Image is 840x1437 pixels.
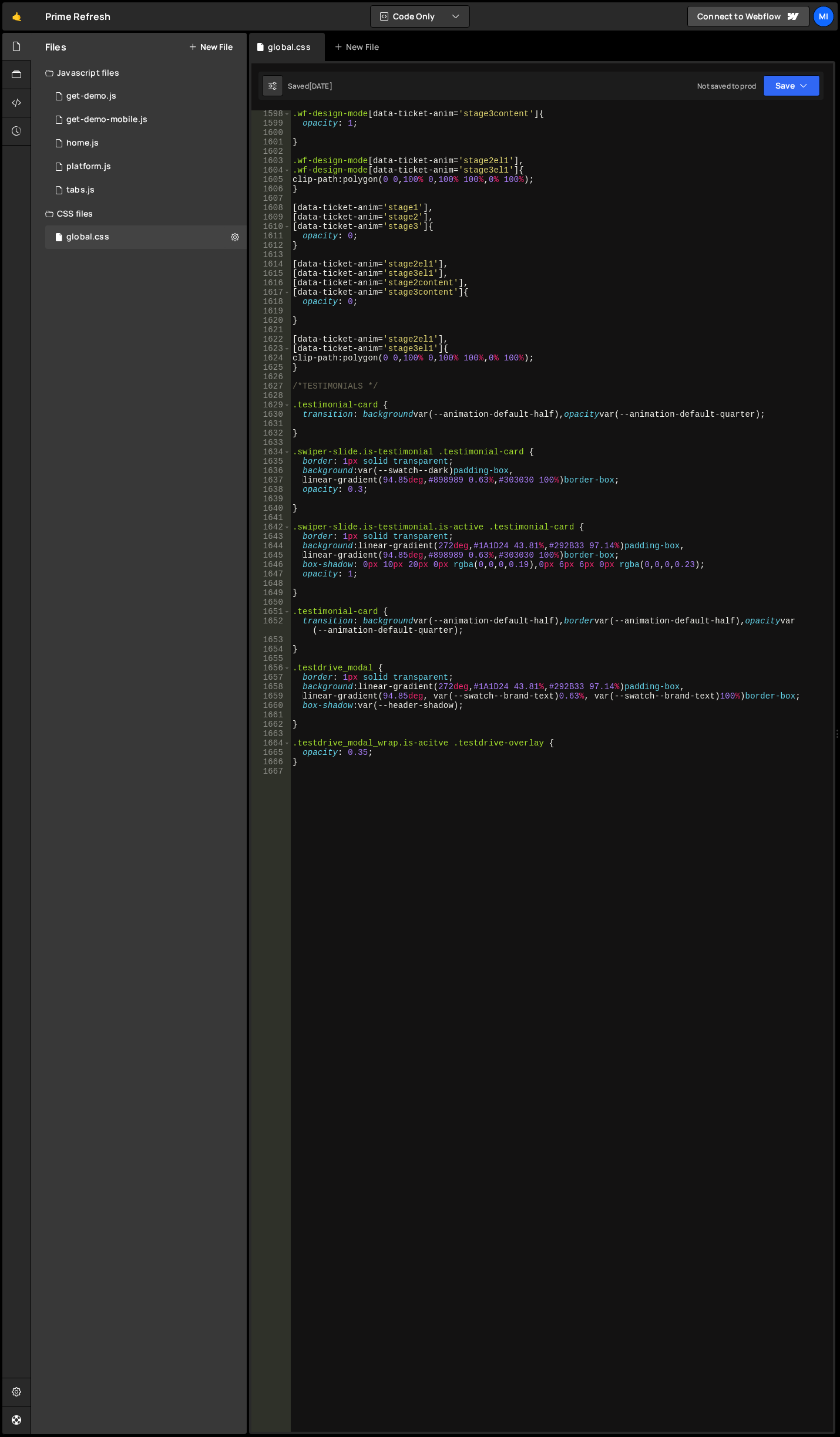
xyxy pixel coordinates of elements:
[309,81,332,91] div: [DATE]
[45,225,247,249] div: 16983/46577.css
[251,410,291,419] div: 1630
[66,185,95,195] div: tabs.js
[251,119,291,128] div: 1599
[687,6,809,27] a: Connect to Webflow
[31,202,247,225] div: CSS files
[251,654,291,663] div: 1655
[251,128,291,137] div: 1600
[251,767,291,776] div: 1667
[66,232,109,242] div: global.css
[251,663,291,673] div: 1656
[251,222,291,231] div: 1610
[251,551,291,560] div: 1645
[45,9,110,23] div: Prime Refresh
[251,278,291,288] div: 1616
[251,316,291,325] div: 1620
[2,2,31,31] a: 🤙
[251,532,291,541] div: 1643
[251,729,291,738] div: 1663
[251,297,291,306] div: 1618
[251,616,291,635] div: 1652
[268,41,311,53] div: global.css
[251,231,291,241] div: 1611
[251,156,291,166] div: 1603
[251,363,291,372] div: 1625
[45,178,247,202] div: 16983/46734.js
[45,131,247,155] div: 16983/46578.js
[251,419,291,429] div: 1631
[251,560,291,569] div: 1646
[66,138,99,149] div: home.js
[251,710,291,720] div: 1661
[251,682,291,691] div: 1658
[251,250,291,259] div: 1613
[251,569,291,579] div: 1647
[251,504,291,513] div: 1640
[334,41,384,53] div: New File
[813,6,834,27] a: Mi
[251,212,291,222] div: 1609
[251,400,291,410] div: 1629
[251,701,291,710] div: 1660
[251,691,291,701] div: 1659
[251,598,291,607] div: 1650
[251,485,291,494] div: 1638
[45,108,247,131] div: 16983/46693.js
[251,673,291,682] div: 1657
[697,81,756,91] div: Not saved to prod
[45,85,247,108] div: 16983/46692.js
[251,137,291,147] div: 1601
[189,42,233,52] button: New File
[251,194,291,203] div: 1607
[45,155,247,178] div: 16983/46739.js
[251,720,291,729] div: 1662
[288,81,332,91] div: Saved
[251,457,291,466] div: 1635
[251,306,291,316] div: 1619
[251,259,291,269] div: 1614
[251,288,291,297] div: 1617
[251,344,291,353] div: 1623
[31,61,247,85] div: Javascript files
[251,607,291,616] div: 1651
[371,6,469,27] button: Code Only
[251,184,291,194] div: 1606
[251,241,291,250] div: 1612
[251,335,291,344] div: 1622
[45,41,66,53] h2: Files
[251,372,291,382] div: 1626
[251,429,291,438] div: 1632
[251,579,291,588] div: 1648
[251,738,291,748] div: 1664
[251,147,291,156] div: 1602
[251,475,291,485] div: 1637
[763,75,820,96] button: Save
[251,269,291,278] div: 1615
[66,91,116,102] div: get-demo.js
[66,161,111,172] div: platform.js
[251,438,291,447] div: 1633
[251,588,291,598] div: 1649
[251,522,291,532] div: 1642
[251,391,291,400] div: 1628
[251,166,291,175] div: 1604
[251,635,291,645] div: 1653
[66,114,147,125] div: get-demo-mobile.js
[251,353,291,363] div: 1624
[251,325,291,335] div: 1621
[251,109,291,119] div: 1598
[251,748,291,757] div: 1665
[251,645,291,654] div: 1654
[251,541,291,551] div: 1644
[251,175,291,184] div: 1605
[251,494,291,504] div: 1639
[251,382,291,391] div: 1627
[251,447,291,457] div: 1634
[251,757,291,767] div: 1666
[251,466,291,475] div: 1636
[251,513,291,522] div: 1641
[251,203,291,212] div: 1608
